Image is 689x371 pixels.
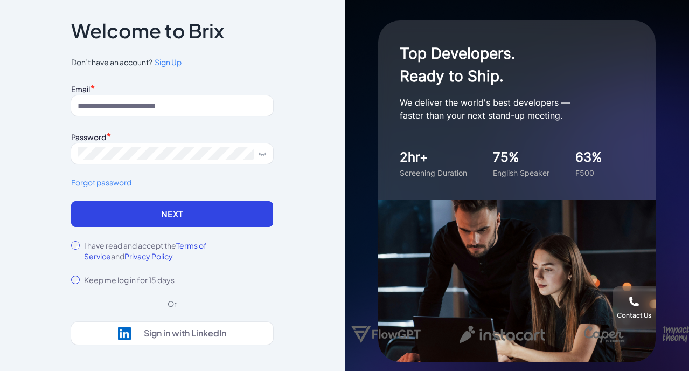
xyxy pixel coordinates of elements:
div: Or [159,298,185,309]
p: Welcome to Brix [71,22,224,39]
div: English Speaker [493,167,549,178]
span: Sign Up [155,57,182,67]
label: Email [71,84,90,94]
h1: Top Developers. Ready to Ship. [400,42,615,87]
div: 2hr+ [400,148,467,167]
label: Keep me log in for 15 days [84,274,175,285]
div: 75% [493,148,549,167]
label: Password [71,132,106,142]
div: 63% [575,148,602,167]
a: Forgot password [71,177,273,188]
span: Privacy Policy [124,251,173,261]
button: Contact Us [613,286,656,329]
span: Don’t have an account? [71,57,273,68]
div: F500 [575,167,602,178]
button: Next [71,201,273,227]
label: I have read and accept the and [84,240,273,262]
div: Screening Duration [400,167,467,178]
button: Sign in with LinkedIn [71,322,273,345]
div: Sign in with LinkedIn [144,328,226,339]
a: Sign Up [152,57,182,68]
p: We deliver the world's best developers — faster than your next stand-up meeting. [400,96,615,122]
div: Contact Us [617,311,651,320]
